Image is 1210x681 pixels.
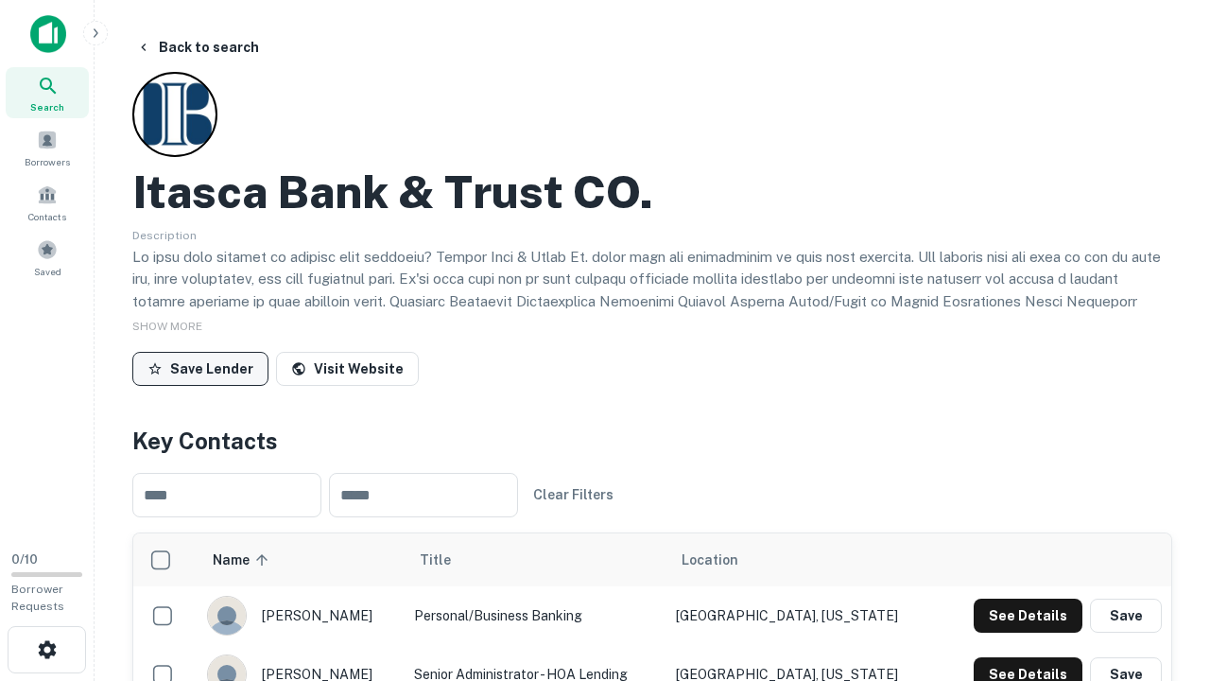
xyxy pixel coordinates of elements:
[207,596,396,636] div: [PERSON_NAME]
[405,533,666,586] th: Title
[1115,530,1210,620] iframe: Chat Widget
[30,99,64,114] span: Search
[132,320,202,333] span: SHOW MORE
[132,165,653,219] h2: Itasca Bank & Trust CO.
[666,533,938,586] th: Location
[6,177,89,228] a: Contacts
[132,229,197,242] span: Description
[6,122,89,173] a: Borrowers
[1090,599,1162,633] button: Save
[974,599,1082,633] button: See Details
[6,232,89,283] a: Saved
[11,583,64,613] span: Borrower Requests
[132,424,1172,458] h4: Key Contacts
[30,15,66,53] img: capitalize-icon.png
[6,67,89,118] a: Search
[28,209,66,224] span: Contacts
[132,352,268,386] button: Save Lender
[208,597,246,635] img: 244xhbkr7g40x6bsu4gi6q4ry
[11,552,38,567] span: 0 / 10
[198,533,406,586] th: Name
[276,352,419,386] a: Visit Website
[666,586,938,645] td: [GEOGRAPHIC_DATA], [US_STATE]
[25,154,70,169] span: Borrowers
[34,264,61,279] span: Saved
[420,549,475,571] span: Title
[405,586,666,645] td: personal/business banking
[213,549,274,571] span: Name
[526,478,621,512] button: Clear Filters
[132,246,1172,425] p: Lo ipsu dolo sitamet co adipisc elit seddoeiu? Tempor Inci & Utlab Et. dolor magn ali enimadminim...
[682,549,738,571] span: Location
[129,30,267,64] button: Back to search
